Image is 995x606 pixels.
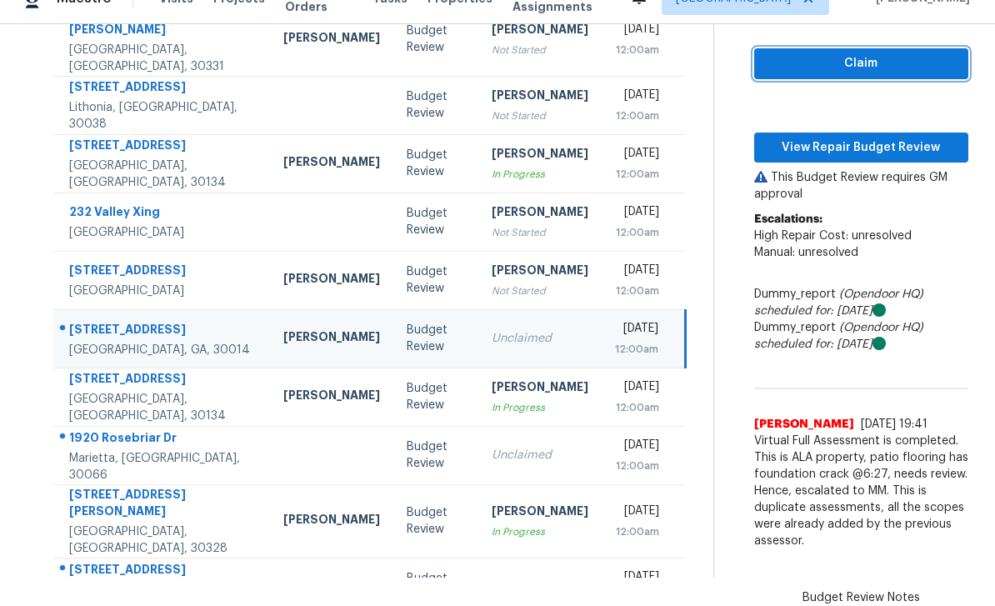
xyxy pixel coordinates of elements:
[69,370,257,391] div: [STREET_ADDRESS]
[615,224,660,241] div: 12:00am
[492,42,588,58] div: Not Started
[492,166,588,183] div: In Progress
[615,203,660,224] div: [DATE]
[615,458,660,474] div: 12:00am
[492,203,588,224] div: [PERSON_NAME]
[754,416,854,433] span: [PERSON_NAME]
[69,78,257,99] div: [STREET_ADDRESS]
[615,568,660,589] div: [DATE]
[69,342,257,358] div: [GEOGRAPHIC_DATA], GA, 30014
[615,283,660,299] div: 12:00am
[492,262,588,283] div: [PERSON_NAME]
[407,23,465,56] div: Budget Review
[407,504,465,538] div: Budget Review
[407,438,465,472] div: Budget Review
[615,262,660,283] div: [DATE]
[283,29,380,50] div: [PERSON_NAME]
[754,230,912,242] span: High Repair Cost: unresolved
[69,523,257,557] div: [GEOGRAPHIC_DATA], [GEOGRAPHIC_DATA], 30328
[754,169,968,203] p: This Budget Review requires GM approval
[615,145,660,166] div: [DATE]
[861,418,927,430] span: [DATE] 19:41
[492,87,588,108] div: [PERSON_NAME]
[69,203,257,224] div: 232 Valley Xing
[492,224,588,241] div: Not Started
[407,570,465,603] div: Budget Review
[754,247,858,258] span: Manual: unresolved
[69,429,257,450] div: 1920 Rosebriar Dr
[69,99,257,133] div: Lithonia, [GEOGRAPHIC_DATA], 30038
[69,561,257,582] div: [STREET_ADDRESS]
[615,378,660,399] div: [DATE]
[615,42,660,58] div: 12:00am
[69,486,257,523] div: [STREET_ADDRESS][PERSON_NAME]
[492,399,588,416] div: In Progress
[69,224,257,241] div: [GEOGRAPHIC_DATA]
[69,391,257,424] div: [GEOGRAPHIC_DATA], [GEOGRAPHIC_DATA], 30134
[839,322,923,333] i: (Opendoor HQ)
[407,205,465,238] div: Budget Review
[754,48,968,79] button: Claim
[407,147,465,180] div: Budget Review
[754,433,968,549] span: Virtual Full Assessment is completed. This is ALA property, patio flooring has foundation crack @...
[69,42,257,75] div: [GEOGRAPHIC_DATA], [GEOGRAPHIC_DATA], 30331
[407,380,465,413] div: Budget Review
[839,288,923,300] i: (Opendoor HQ)
[492,503,588,523] div: [PERSON_NAME]
[754,338,872,350] i: scheduled for: [DATE]
[492,378,588,399] div: [PERSON_NAME]
[283,577,380,598] div: [PERSON_NAME]
[407,322,465,355] div: Budget Review
[492,447,588,463] div: Unclaimed
[615,503,660,523] div: [DATE]
[615,108,660,124] div: 12:00am
[283,387,380,408] div: [PERSON_NAME]
[69,158,257,191] div: [GEOGRAPHIC_DATA], [GEOGRAPHIC_DATA], 30134
[767,138,955,158] span: View Repair Budget Review
[69,262,257,283] div: [STREET_ADDRESS]
[407,263,465,297] div: Budget Review
[615,341,658,358] div: 12:00am
[492,330,588,347] div: Unclaimed
[283,270,380,291] div: [PERSON_NAME]
[283,153,380,174] div: [PERSON_NAME]
[615,437,660,458] div: [DATE]
[615,87,660,108] div: [DATE]
[754,213,822,225] b: Escalations:
[615,166,660,183] div: 12:00am
[492,108,588,124] div: Not Started
[615,523,660,540] div: 12:00am
[615,320,658,341] div: [DATE]
[754,305,872,317] i: scheduled for: [DATE]
[283,328,380,349] div: [PERSON_NAME]
[492,283,588,299] div: Not Started
[492,145,588,166] div: [PERSON_NAME]
[767,53,955,74] span: Claim
[69,321,257,342] div: [STREET_ADDRESS]
[754,286,968,319] div: Dummy_report
[283,511,380,532] div: [PERSON_NAME]
[69,137,257,158] div: [STREET_ADDRESS]
[615,21,660,42] div: [DATE]
[407,88,465,122] div: Budget Review
[754,319,968,353] div: Dummy_report
[754,133,968,163] button: View Repair Budget Review
[69,283,257,299] div: [GEOGRAPHIC_DATA]
[615,399,660,416] div: 12:00am
[492,21,588,42] div: [PERSON_NAME]
[492,523,588,540] div: In Progress
[69,450,257,483] div: Marietta, [GEOGRAPHIC_DATA], 30066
